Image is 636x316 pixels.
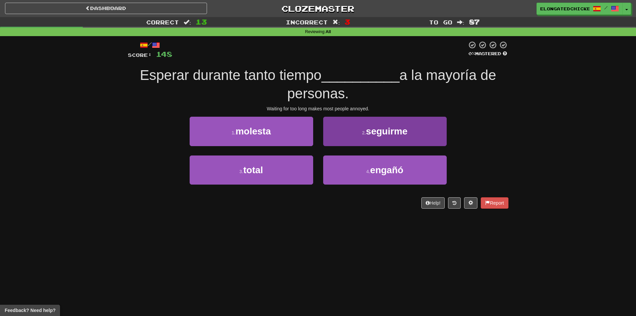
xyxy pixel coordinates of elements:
[5,3,207,14] a: Dashboard
[345,18,350,26] span: 3
[140,67,322,83] span: Esperar durante tanto tiempo
[366,169,370,174] small: 4 .
[468,51,475,56] span: 0 %
[184,19,191,25] span: :
[146,19,179,25] span: Correct
[537,3,623,15] a: elongatedchickenman /
[323,117,447,146] button: 2.seguirme
[128,52,152,58] span: Score:
[243,165,263,175] span: total
[156,50,172,58] span: 148
[429,19,452,25] span: To go
[604,5,608,10] span: /
[333,19,340,25] span: :
[540,6,590,12] span: elongatedchickenman
[5,307,55,314] span: Open feedback widget
[196,18,207,26] span: 13
[323,155,447,185] button: 4.engañó
[235,126,271,136] span: molesta
[286,19,328,25] span: Incorrect
[469,18,480,26] span: 87
[421,197,445,209] button: Help!
[448,197,461,209] button: Round history (alt+y)
[232,130,236,135] small: 1 .
[128,105,508,112] div: Waiting for too long makes most people annoyed.
[362,130,366,135] small: 2 .
[481,197,508,209] button: Report
[239,169,243,174] small: 3 .
[287,67,496,101] span: a la mayoría de personas.
[190,155,313,185] button: 3.total
[467,51,508,57] div: Mastered
[128,41,172,49] div: /
[190,117,313,146] button: 1.molesta
[457,19,464,25] span: :
[217,3,419,14] a: Clozemaster
[370,165,404,175] span: engañó
[366,126,408,136] span: seguirme
[322,67,400,83] span: __________
[326,29,331,34] strong: All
